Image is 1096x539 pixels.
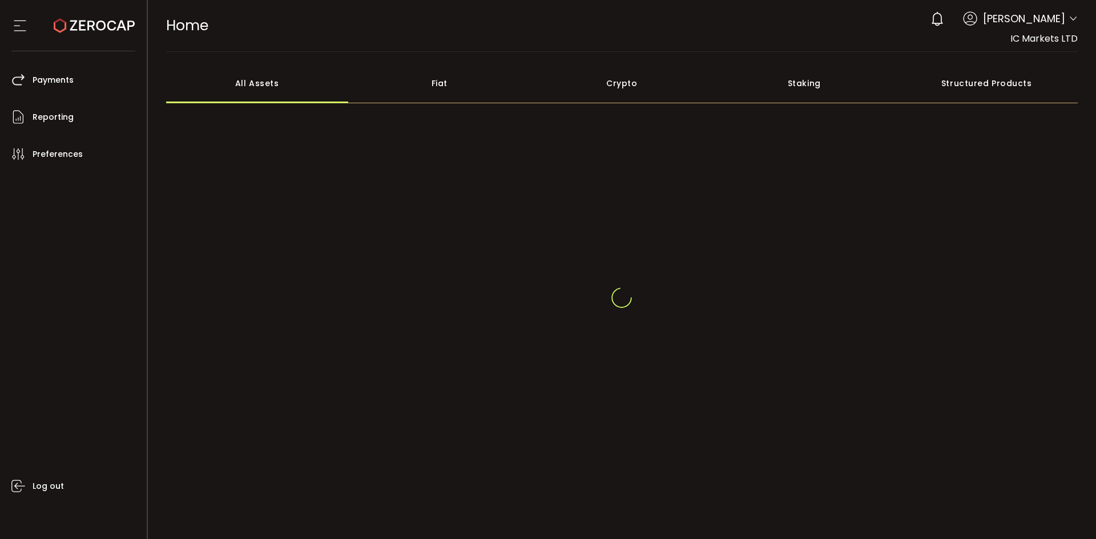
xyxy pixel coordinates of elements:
span: IC Markets LTD [1010,32,1078,45]
span: Reporting [33,109,74,125]
div: All Assets [166,63,349,103]
div: Staking [713,63,896,103]
span: Home [166,15,208,35]
div: Fiat [348,63,531,103]
span: Payments [33,72,74,88]
div: Crypto [531,63,714,103]
span: Log out [33,478,64,495]
span: Preferences [33,146,83,163]
span: [PERSON_NAME] [983,11,1065,26]
div: Structured Products [896,63,1078,103]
